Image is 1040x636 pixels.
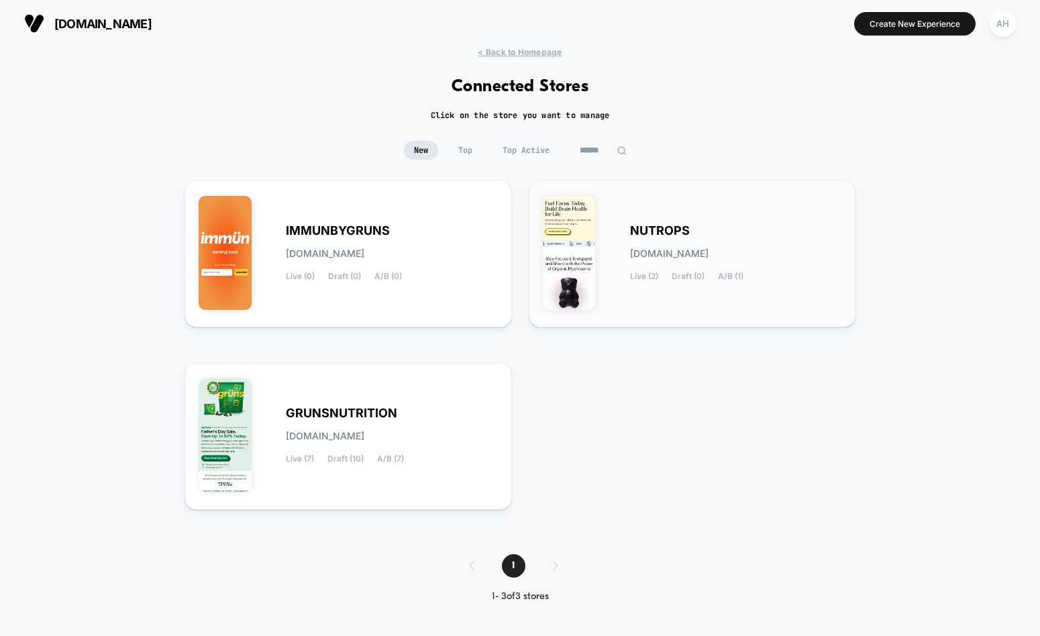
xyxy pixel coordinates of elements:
[502,554,525,578] span: 1
[492,141,560,160] span: Top Active
[24,13,44,34] img: Visually logo
[456,591,585,602] div: 1 - 3 of 3 stores
[377,454,404,464] span: A/B (7)
[431,110,610,121] h2: Click on the store you want to manage
[630,226,690,235] span: NUTROPS
[286,454,314,464] span: Live (7)
[448,141,482,160] span: Top
[854,12,976,36] button: Create New Experience
[286,249,364,258] span: [DOMAIN_NAME]
[327,454,364,464] span: Draft (10)
[286,409,397,418] span: GRUNSNUTRITION
[672,272,705,281] span: Draft (0)
[54,17,152,31] span: [DOMAIN_NAME]
[20,13,156,34] button: [DOMAIN_NAME]
[199,378,252,492] img: GRUNSNUTRITION
[374,272,402,281] span: A/B (0)
[452,77,589,97] h1: Connected Stores
[986,10,1020,38] button: AH
[404,141,438,160] span: New
[286,226,390,235] span: IMMUNBYGRUNS
[630,272,658,281] span: Live (2)
[286,272,315,281] span: Live (0)
[286,431,364,441] span: [DOMAIN_NAME]
[990,11,1016,37] div: AH
[199,196,252,310] img: IMMUNBYGRUNS
[543,196,596,310] img: NUTROPS
[630,249,709,258] span: [DOMAIN_NAME]
[718,272,743,281] span: A/B (1)
[617,146,627,156] img: edit
[328,272,361,281] span: Draft (0)
[478,47,562,57] span: < Back to Homepage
